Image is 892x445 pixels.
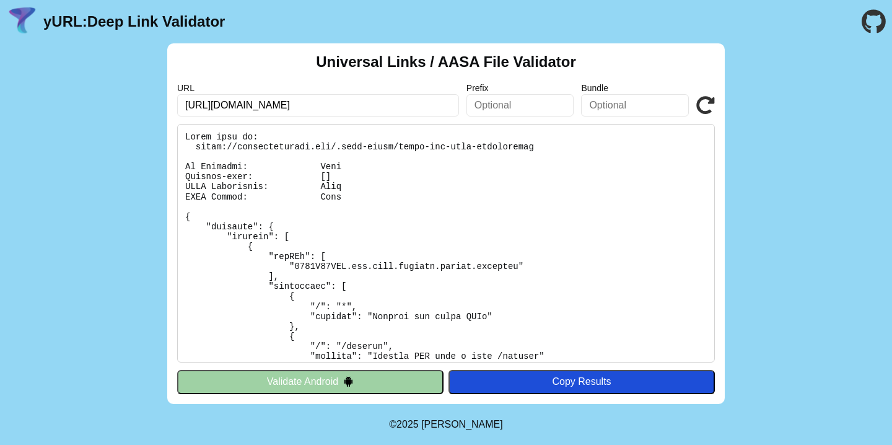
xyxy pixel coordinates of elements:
span: 2025 [396,419,419,430]
a: yURL:Deep Link Validator [43,13,225,30]
footer: © [389,404,502,445]
h2: Universal Links / AASA File Validator [316,53,576,71]
a: Michael Ibragimchayev's Personal Site [421,419,503,430]
pre: Lorem ipsu do: sitam://consecteturadi.eli/.sedd-eiusm/tempo-inc-utla-etdoloremag Al Enimadmi: Ven... [177,124,715,363]
button: Validate Android [177,370,444,394]
label: Bundle [581,83,689,93]
input: Optional [581,94,689,117]
button: Copy Results [448,370,715,394]
input: Required [177,94,459,117]
div: Copy Results [455,376,709,387]
img: droidIcon.svg [343,376,354,387]
label: URL [177,83,459,93]
img: yURL Logo [6,6,38,38]
label: Prefix [466,83,574,93]
input: Optional [466,94,574,117]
